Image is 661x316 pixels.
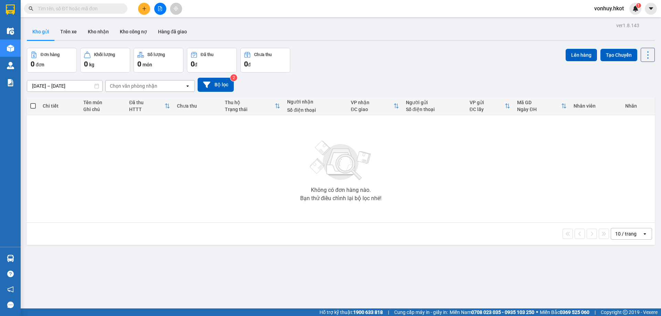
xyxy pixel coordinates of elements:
[351,100,394,105] div: VP nhận
[55,23,82,40] button: Trên xe
[347,97,402,115] th: Toggle SortBy
[642,231,648,237] svg: open
[38,5,119,12] input: Tìm tên, số ĐT hoặc mã đơn
[625,103,651,109] div: Nhãn
[174,6,178,11] span: aim
[470,107,505,112] div: ĐC lấy
[7,255,14,262] img: warehouse-icon
[225,100,275,105] div: Thu hộ
[7,28,14,35] img: warehouse-icon
[27,23,55,40] button: Kho gửi
[126,97,174,115] th: Toggle SortBy
[230,74,237,81] sup: 2
[201,52,213,57] div: Đã thu
[287,99,344,105] div: Người nhận
[137,60,141,68] span: 0
[7,45,14,52] img: warehouse-icon
[351,107,394,112] div: ĐC giao
[27,80,102,91] input: Select a date range.
[80,48,130,73] button: Khối lượng0kg
[406,107,463,112] div: Số điện thoại
[632,6,639,12] img: icon-new-feature
[114,23,153,40] button: Kho công nợ
[319,308,383,316] span: Hỗ trợ kỹ thuật:
[31,60,34,68] span: 0
[536,311,538,314] span: ⚪️
[94,52,115,57] div: Khối lượng
[615,230,637,237] div: 10 / trang
[7,286,14,293] span: notification
[198,78,234,92] button: Bộ lọc
[82,23,114,40] button: Kho nhận
[471,309,534,315] strong: 0708 023 035 - 0935 103 250
[254,52,272,57] div: Chưa thu
[170,3,182,15] button: aim
[185,83,190,89] svg: open
[595,308,596,316] span: |
[388,308,389,316] span: |
[300,196,381,201] div: Bạn thử điều chỉnh lại bộ lọc nhé!
[147,52,165,57] div: Số lượng
[7,79,14,86] img: solution-icon
[589,4,629,13] span: vonhuy.hkot
[600,49,637,61] button: Tạo Chuyến
[187,48,237,73] button: Đã thu0đ
[623,310,628,315] span: copyright
[517,107,561,112] div: Ngày ĐH
[153,23,192,40] button: Hàng đã giao
[84,60,88,68] span: 0
[83,100,122,105] div: Tên món
[566,49,597,61] button: Lên hàng
[560,309,589,315] strong: 0369 525 060
[406,100,463,105] div: Người gửi
[616,22,639,29] div: ver 1.8.143
[225,107,275,112] div: Trạng thái
[138,3,150,15] button: plus
[134,48,183,73] button: Số lượng0món
[306,137,375,185] img: svg+xml;base64,PHN2ZyBjbGFzcz0ibGlzdC1wbHVnX19zdmciIHhtbG5zPSJodHRwOi8vd3d3LnczLm9yZy8yMDAwL3N2Zy...
[287,107,344,113] div: Số điện thoại
[195,62,197,67] span: đ
[517,100,561,105] div: Mã GD
[129,107,165,112] div: HTTT
[158,6,162,11] span: file-add
[7,271,14,277] span: question-circle
[636,3,641,8] sup: 1
[574,103,618,109] div: Nhân viên
[221,97,284,115] th: Toggle SortBy
[29,6,33,11] span: search
[244,60,248,68] span: 0
[470,100,505,105] div: VP gửi
[466,97,514,115] th: Toggle SortBy
[177,103,218,109] div: Chưa thu
[514,97,570,115] th: Toggle SortBy
[450,308,534,316] span: Miền Nam
[645,3,657,15] button: caret-down
[648,6,654,12] span: caret-down
[353,309,383,315] strong: 1900 633 818
[7,62,14,69] img: warehouse-icon
[142,6,147,11] span: plus
[311,187,371,193] div: Không có đơn hàng nào.
[248,62,251,67] span: đ
[154,3,166,15] button: file-add
[89,62,94,67] span: kg
[27,48,77,73] button: Đơn hàng0đơn
[129,100,165,105] div: Đã thu
[110,83,157,89] div: Chọn văn phòng nhận
[6,4,15,15] img: logo-vxr
[191,60,195,68] span: 0
[83,107,122,112] div: Ghi chú
[394,308,448,316] span: Cung cấp máy in - giấy in:
[540,308,589,316] span: Miền Bắc
[43,103,76,109] div: Chi tiết
[143,62,152,67] span: món
[7,302,14,308] span: message
[637,3,640,8] span: 1
[36,62,44,67] span: đơn
[41,52,60,57] div: Đơn hàng
[240,48,290,73] button: Chưa thu0đ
